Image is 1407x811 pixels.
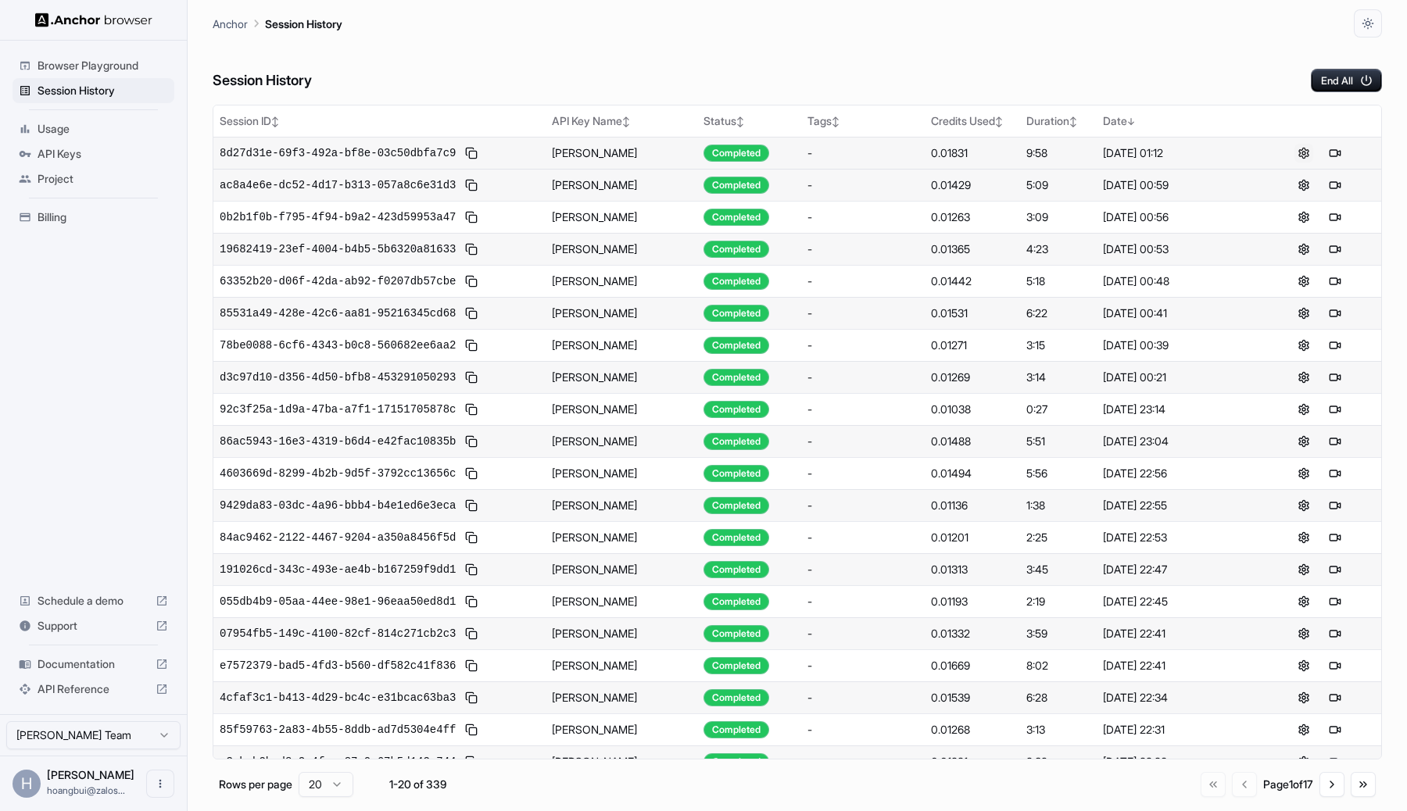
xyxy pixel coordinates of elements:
[546,329,697,361] td: [PERSON_NAME]
[807,209,918,225] div: -
[807,498,918,513] div: -
[807,145,918,161] div: -
[703,465,769,482] div: Completed
[807,402,918,417] div: -
[546,265,697,297] td: [PERSON_NAME]
[13,78,174,103] div: Session History
[13,613,174,638] div: Support
[38,146,168,162] span: API Keys
[931,177,1013,193] div: 0.01429
[807,305,918,321] div: -
[546,489,697,521] td: [PERSON_NAME]
[546,361,697,393] td: [PERSON_NAME]
[931,690,1013,706] div: 0.01539
[13,588,174,613] div: Schedule a demo
[1311,69,1382,92] button: End All
[703,497,769,514] div: Completed
[1127,116,1135,127] span: ↓
[47,768,134,781] span: Hoang Bui
[1026,209,1090,225] div: 3:09
[931,498,1013,513] div: 0.01136
[703,369,769,386] div: Completed
[220,305,456,321] span: 85531a49-428e-42c6-aa81-95216345cd68
[1026,305,1090,321] div: 6:22
[931,338,1013,353] div: 0.01271
[546,425,697,457] td: [PERSON_NAME]
[1103,338,1251,353] div: [DATE] 00:39
[220,658,456,673] span: e7572379-bad5-4fd3-b560-df582c41f836
[13,53,174,78] div: Browser Playground
[931,754,1013,770] div: 0.01221
[546,457,697,489] td: [PERSON_NAME]
[220,530,456,545] span: 84ac9462-2122-4467-9204-a350a8456f5d
[13,652,174,677] div: Documentation
[807,273,918,289] div: -
[271,116,279,127] span: ↕
[931,305,1013,321] div: 0.01531
[1026,530,1090,545] div: 2:25
[546,713,697,745] td: [PERSON_NAME]
[807,690,918,706] div: -
[703,529,769,546] div: Completed
[807,658,918,673] div: -
[1026,466,1090,481] div: 5:56
[703,561,769,578] div: Completed
[220,370,456,385] span: d3c97d10-d356-4d50-bfb8-453291050293
[931,273,1013,289] div: 0.01442
[220,145,456,161] span: 8d27d31e-69f3-492a-bf8e-03c50dbfa7c9
[1026,338,1090,353] div: 3:15
[546,169,697,201] td: [PERSON_NAME]
[1103,722,1251,738] div: [DATE] 22:31
[13,141,174,166] div: API Keys
[1103,434,1251,449] div: [DATE] 23:04
[1103,241,1251,257] div: [DATE] 00:53
[1103,562,1251,577] div: [DATE] 22:47
[1026,754,1090,770] div: 2:39
[13,116,174,141] div: Usage
[931,241,1013,257] div: 0.01365
[931,594,1013,609] div: 0.01193
[220,626,456,641] span: 07954fb5-149c-4100-82cf-814c271cb2c3
[1103,690,1251,706] div: [DATE] 22:34
[931,658,1013,673] div: 0.01669
[807,466,918,481] div: -
[703,401,769,418] div: Completed
[931,722,1013,738] div: 0.01268
[546,745,697,777] td: [PERSON_NAME]
[1103,145,1251,161] div: [DATE] 01:12
[38,171,168,187] span: Project
[703,241,769,258] div: Completed
[807,754,918,770] div: -
[703,113,796,129] div: Status
[931,434,1013,449] div: 0.01488
[220,177,456,193] span: ac8a4e6e-dc52-4d17-b313-057a8c6e31d3
[736,116,744,127] span: ↕
[931,113,1013,129] div: Credits Used
[220,434,456,449] span: 86ac5943-16e3-4319-b6d4-e42fac10835b
[546,393,697,425] td: [PERSON_NAME]
[931,530,1013,545] div: 0.01201
[1026,562,1090,577] div: 3:45
[931,562,1013,577] div: 0.01313
[546,585,697,617] td: [PERSON_NAME]
[13,677,174,702] div: API Reference
[1103,402,1251,417] div: [DATE] 23:14
[1103,177,1251,193] div: [DATE] 00:59
[220,209,456,225] span: 0b2b1f0b-f795-4f94-b9a2-423d59953a47
[807,562,918,577] div: -
[265,16,342,32] p: Session History
[807,113,918,129] div: Tags
[546,617,697,649] td: [PERSON_NAME]
[807,338,918,353] div: -
[1026,273,1090,289] div: 5:18
[546,681,697,713] td: [PERSON_NAME]
[38,656,149,672] span: Documentation
[622,116,630,127] span: ↕
[146,770,174,798] button: Open menu
[931,370,1013,385] div: 0.01269
[703,209,769,226] div: Completed
[807,370,918,385] div: -
[220,562,456,577] span: 191026cd-343c-493e-ae4b-b167259f9dd1
[703,753,769,770] div: Completed
[546,521,697,553] td: [PERSON_NAME]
